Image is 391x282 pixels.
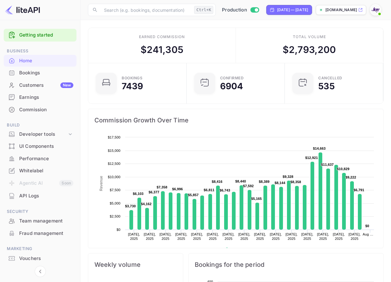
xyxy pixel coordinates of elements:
[251,197,262,200] text: $5,165
[4,253,76,264] a: Vouchers
[100,4,192,16] input: Search (e.g. bookings, documentation)
[94,115,377,125] span: Commission Growth Over Time
[122,76,142,80] div: Bookings
[5,5,40,15] img: LiteAPI logo
[110,214,120,218] text: $2,500
[19,82,73,89] div: Customers
[277,7,308,13] div: [DATE] — [DATE]
[19,57,73,64] div: Home
[125,204,136,208] text: $3,730
[363,232,373,236] text: Aug …
[283,43,336,57] div: $ 2,793,200
[122,82,143,90] div: 7439
[19,94,73,101] div: Earnings
[139,34,185,40] div: Earned commission
[290,180,301,184] text: $8,358
[4,104,76,115] a: Commission
[108,135,120,139] text: $17,500
[4,227,76,239] a: Fraud management
[4,91,76,103] a: Earnings
[4,165,76,176] a: Whitelabel
[19,255,73,262] div: Vouchers
[283,175,293,178] text: $9,328
[195,260,377,270] span: Bookings for the period
[317,232,329,240] text: [DATE], 2025
[116,228,120,231] text: $0
[4,190,76,202] div: API Logs
[325,7,357,13] p: [DOMAIN_NAME]
[133,192,144,196] text: $6,103
[4,245,76,252] span: Marketing
[220,82,243,90] div: 6904
[4,67,76,78] a: Bookings
[313,147,326,150] text: $14,663
[259,180,270,183] text: $8,389
[19,230,73,237] div: Fraud management
[149,190,159,194] text: $6,377
[365,224,369,228] text: $0
[19,155,73,162] div: Performance
[128,232,140,240] text: [DATE], 2025
[4,140,76,152] a: UI Components
[4,55,76,67] div: Home
[4,153,76,164] a: Performance
[4,129,76,140] div: Developer tools
[19,143,73,150] div: UI Components
[4,215,76,227] div: Team management
[301,232,313,240] text: [DATE], 2025
[19,218,73,225] div: Team management
[19,192,73,200] div: API Logs
[235,179,246,183] text: $8,440
[4,208,76,215] span: Security
[349,232,361,240] text: [DATE], 2025
[212,180,223,183] text: $8,416
[321,163,334,166] text: $11,637
[19,106,73,113] div: Commission
[35,266,46,277] button: Collapse navigation
[172,187,183,191] text: $6,996
[191,232,203,240] text: [DATE], 2025
[204,188,215,192] text: $6,811
[99,176,103,191] text: Revenue
[318,76,342,80] div: CANCELLED
[19,131,67,138] div: Developer tools
[60,82,73,88] div: New
[371,5,380,15] img: With Joy
[219,188,230,192] text: $6,743
[19,32,73,39] a: Getting started
[110,188,120,192] text: $7,500
[108,175,120,179] text: $10,000
[188,193,199,197] text: $5,857
[19,69,73,77] div: Bookings
[4,215,76,227] a: Team management
[220,76,244,80] div: Confirmed
[4,104,76,116] div: Commission
[4,165,76,177] div: Whitelabel
[4,29,76,42] div: Getting started
[144,232,156,240] text: [DATE], 2025
[305,156,318,160] text: $12,921
[175,232,187,240] text: [DATE], 2025
[4,48,76,55] span: Business
[285,232,298,240] text: [DATE], 2025
[345,175,356,179] text: $9,222
[293,34,326,40] div: Total volume
[4,79,76,91] a: CustomersNew
[354,188,364,192] text: $6,791
[333,232,345,240] text: [DATE], 2025
[238,232,250,240] text: [DATE], 2025
[4,190,76,201] a: API Logs
[222,7,247,14] span: Production
[19,167,73,174] div: Whitelabel
[141,202,152,206] text: $4,162
[157,185,167,189] text: $7,358
[4,67,76,79] div: Bookings
[4,153,76,165] div: Performance
[159,232,172,240] text: [DATE], 2025
[318,82,334,90] div: 535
